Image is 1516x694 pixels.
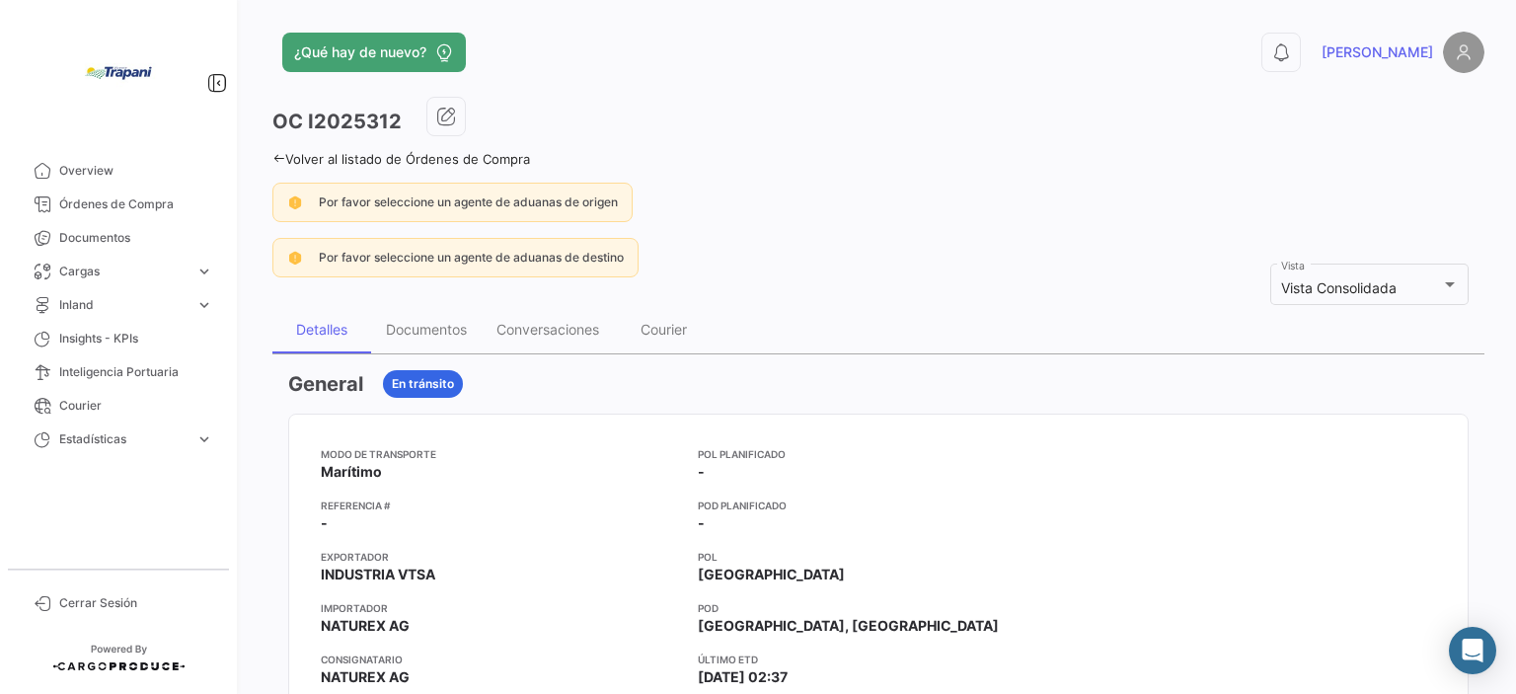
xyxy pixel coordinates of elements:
[59,162,213,180] span: Overview
[698,513,705,533] span: -
[16,355,221,389] a: Inteligencia Portuaria
[59,296,188,314] span: Inland
[59,363,213,381] span: Inteligencia Portuaria
[321,616,410,636] span: NATUREX AG
[698,549,1059,565] app-card-info-title: POL
[1449,627,1496,674] div: Abrir Intercom Messenger
[59,195,213,213] span: Órdenes de Compra
[321,513,328,533] span: -
[282,33,466,72] button: ¿Qué hay de nuevo?
[16,188,221,221] a: Órdenes de Compra
[321,565,435,584] span: INDUSTRIA VTSA
[69,24,168,122] img: bd005829-9598-4431-b544-4b06bbcd40b2.jpg
[59,263,188,280] span: Cargas
[59,430,188,448] span: Estadísticas
[272,108,402,135] h3: OC I2025312
[59,397,213,415] span: Courier
[288,370,363,398] h3: General
[321,652,682,667] app-card-info-title: Consignatario
[16,322,221,355] a: Insights - KPIs
[1322,42,1433,62] span: [PERSON_NAME]
[496,321,599,338] div: Conversaciones
[319,194,618,209] span: Por favor seleccione un agente de aduanas de origen
[698,652,1059,667] app-card-info-title: Último ETD
[16,154,221,188] a: Overview
[321,549,682,565] app-card-info-title: Exportador
[641,321,687,338] div: Courier
[321,498,682,513] app-card-info-title: Referencia #
[321,600,682,616] app-card-info-title: Importador
[698,616,999,636] span: [GEOGRAPHIC_DATA], [GEOGRAPHIC_DATA]
[272,151,530,167] a: Volver al listado de Órdenes de Compra
[698,462,705,482] span: -
[321,667,410,687] span: NATUREX AG
[1281,279,1397,296] span: Vista Consolidada
[195,430,213,448] span: expand_more
[1443,32,1484,73] img: placeholder-user.png
[59,229,213,247] span: Documentos
[294,42,426,62] span: ¿Qué hay de nuevo?
[16,389,221,423] a: Courier
[59,330,213,347] span: Insights - KPIs
[698,667,788,687] span: [DATE] 02:37
[698,498,1059,513] app-card-info-title: POD Planificado
[386,321,467,338] div: Documentos
[698,446,1059,462] app-card-info-title: POL Planificado
[319,250,624,265] span: Por favor seleccione un agente de aduanas de destino
[195,263,213,280] span: expand_more
[59,594,213,612] span: Cerrar Sesión
[698,600,1059,616] app-card-info-title: POD
[321,446,682,462] app-card-info-title: Modo de Transporte
[296,321,347,338] div: Detalles
[392,375,454,393] span: En tránsito
[16,221,221,255] a: Documentos
[698,565,845,584] span: [GEOGRAPHIC_DATA]
[195,296,213,314] span: expand_more
[321,462,382,482] span: Marítimo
